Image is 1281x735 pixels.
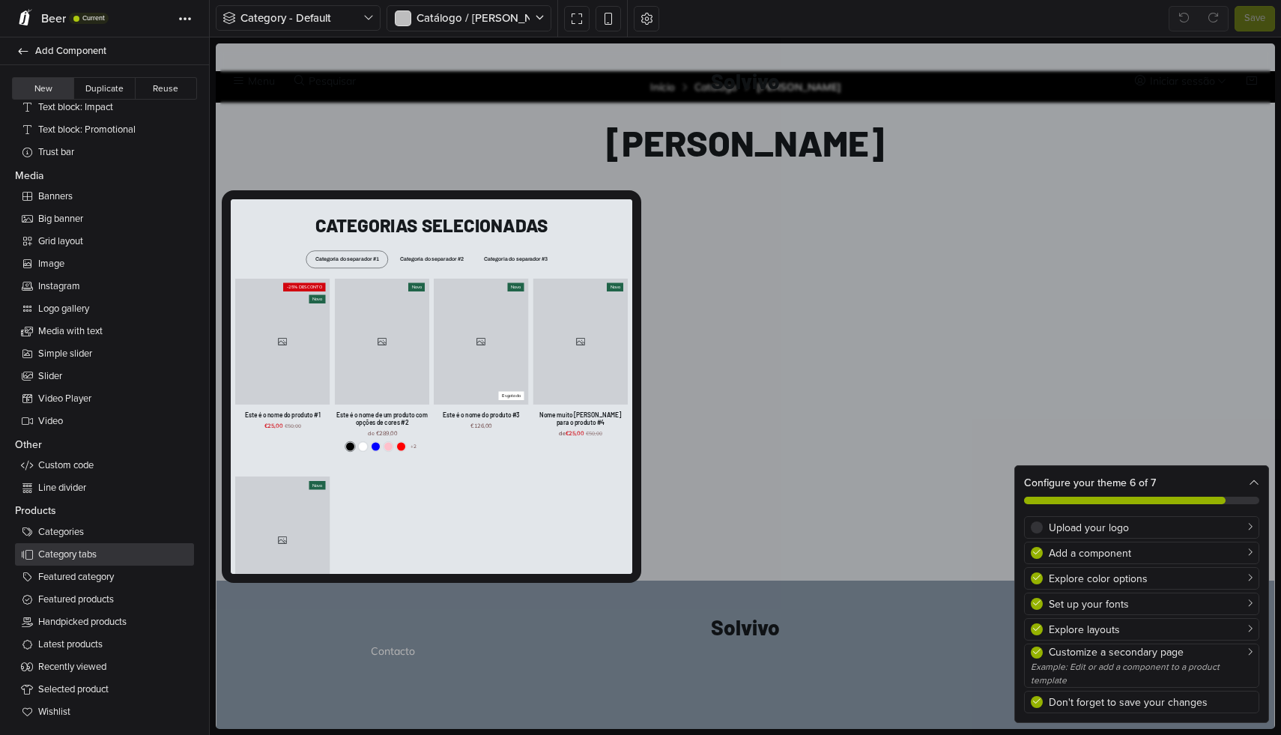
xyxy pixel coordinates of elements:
[656,462,706,474] div: €25,00
[406,422,596,439] a: Este é o nome do produto #3
[860,593,904,611] a: Contacto
[1026,27,1046,49] button: Carrinho
[15,477,194,499] a: Line divider
[38,525,188,540] span: Categories
[488,103,653,138] summary: Categoria do separador #3
[38,369,188,384] span: Slider
[656,461,669,475] small: de
[38,145,188,160] span: Trust bar
[273,483,309,494] div: €50,00
[15,321,194,343] a: Media with text
[9,422,199,439] a: Este é o nome do produto #1
[1049,695,1253,710] div: Don't forget to save your changes
[479,447,522,458] div: €126,00
[38,100,188,115] span: Text block: Impact
[536,384,587,402] div: Esgotado
[15,588,194,611] a: Featured products
[38,212,188,227] span: Big banner
[15,611,194,633] a: Handpicked products
[38,593,188,608] span: Featured products
[151,103,315,138] summary: Categoria do separador #1
[208,158,397,411] a: Novo
[15,701,194,723] a: Wishlist
[15,678,194,701] a: Selected product
[1235,6,1275,31] button: Save
[605,422,794,455] a: Nome muito [PERSON_NAME] para o produto #4
[228,484,249,505] button: White
[15,439,194,452] h6: Other
[15,521,194,543] a: Categories
[240,10,363,27] span: Category - Default
[38,392,188,407] span: Video Player
[305,484,326,505] button: Blue
[12,77,73,100] button: New
[93,32,140,43] div: Pesquisar
[38,190,188,205] span: Banners
[15,119,194,142] a: Text block: Promotional
[15,505,194,518] h6: Products
[356,484,377,505] div: +2
[67,447,104,458] div: €25,00
[38,414,188,429] span: Video
[105,167,190,184] div: -25% DESCONTO
[157,191,190,208] div: Novo
[15,566,194,588] a: Featured category
[38,257,188,272] span: Image
[915,27,1014,49] button: Iniciar sessão
[10,190,95,209] div: 1-1 de 1 produtos
[1015,466,1268,513] div: Configure your theme 6 of 7
[1049,622,1253,638] div: Explore layouts
[15,142,194,164] a: Trust bar
[1049,545,1253,561] div: Add a component
[10,228,168,261] button: Aplicar filtros
[279,484,300,505] button: Black
[38,660,188,675] span: Recently viewed
[15,231,194,253] a: Grid layout
[1024,475,1259,491] div: Configure your theme 6 of 7
[355,167,388,184] div: Novo
[186,456,395,474] a: [PERSON_NAME]
[15,276,194,298] a: Instagram
[41,11,66,26] span: Beer
[73,27,142,49] button: Pesquisar
[319,103,484,138] summary: Categoria do separador #2
[15,366,194,388] a: Slider
[186,166,395,444] a: Novo
[831,614,933,632] a: Politica de reembolso
[1244,11,1265,26] span: Save
[752,167,785,184] div: Novo
[710,463,742,474] div: €50,00
[829,634,936,652] a: Política de Privacidade
[605,158,794,411] a: Novo
[495,27,564,48] a: Solvivo
[38,459,188,474] span: Custom code
[10,166,168,185] div: Filtrar produtos
[28,317,121,328] span: [PERSON_NAME]
[38,235,188,249] span: Grid layout
[15,454,194,477] a: Custom code
[15,656,194,678] a: Recently viewed
[38,302,188,317] span: Logo gallery
[363,573,697,594] h3: Solvivo
[272,462,333,474] div: €289,00
[9,36,794,67] h2: Categorias selecionadas
[15,411,194,433] a: Video
[38,481,188,496] span: Line divider
[15,97,194,119] a: Text block: Impact
[38,638,188,653] span: Latest products
[38,279,188,294] span: Instagram
[136,77,197,100] button: Reuse
[15,343,194,366] a: Simple slider
[15,253,194,276] a: Image
[15,543,194,566] a: Category tabs
[829,654,935,672] a: Livro de Reclamações
[330,484,351,505] button: Red
[208,422,397,455] a: Este é o nome de um produto com opções de cores #2
[934,32,999,43] div: Iniciar sessão
[15,208,194,231] a: Big banner
[32,32,59,43] div: Menu
[38,324,188,339] span: Media with text
[1049,520,1253,536] div: Upload your logo
[186,84,873,115] h1: [PERSON_NAME]
[155,599,199,617] a: Contacto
